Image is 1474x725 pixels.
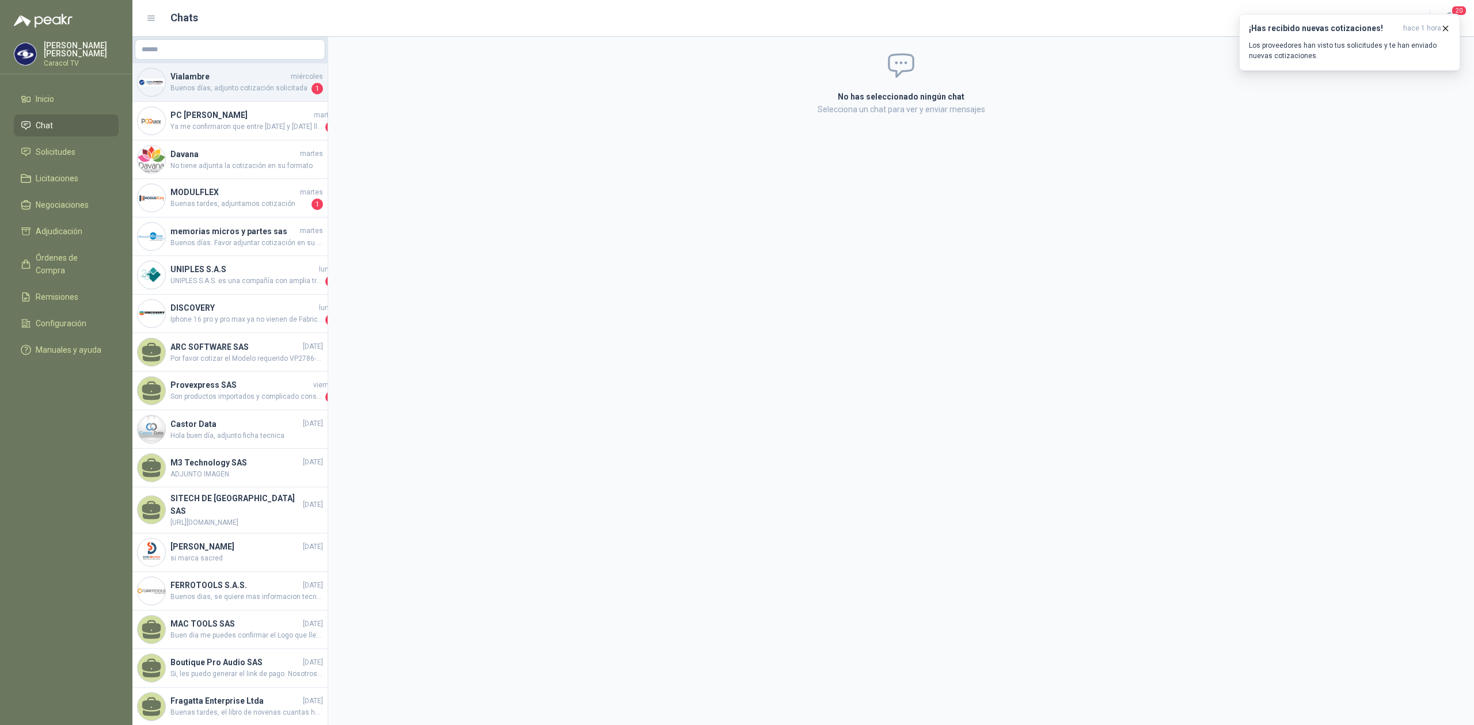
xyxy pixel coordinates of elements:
[170,225,298,238] h4: memorias micros y partes sas
[325,391,337,403] span: 3
[300,148,323,159] span: martes
[170,630,323,641] span: Buen dia me puedes confirmar el Logo que lleva impreso por favor
[291,71,323,82] span: miércoles
[36,225,82,238] span: Adjudicación
[14,141,119,163] a: Solicitudes
[170,276,323,287] span: UNIPLES S.A.S. es una compañía con amplia trayectoria en el mercado colombiano, ofrecemos solucio...
[138,300,165,327] img: Company Logo
[170,469,323,480] span: ADJUNTO IMAGEN
[303,696,323,707] span: [DATE]
[132,295,328,333] a: Company LogoDISCOVERYlunesIphone 16 pro y pro max ya no vienen de Fabrica, podemos ofrecer 16 nor...
[300,226,323,236] span: martes
[303,418,323,429] span: [DATE]
[14,286,119,308] a: Remisiones
[138,223,165,250] img: Company Logo
[170,617,301,630] h4: MAC TOOLS SAS
[700,90,1102,103] h2: No has seleccionado ningún chat
[170,669,323,680] span: Si, les puedo generar el link de pago. Nosotros somos regimen simple simplificado ustedes aplicar...
[132,610,328,649] a: MAC TOOLS SAS[DATE]Buen dia me puedes confirmar el Logo que lleva impreso por favor
[138,415,165,443] img: Company Logo
[170,579,301,592] h4: FERROTOOLS S.A.S.
[138,146,165,173] img: Company Logo
[132,256,328,295] a: Company LogoUNIPLES S.A.SlunesUNIPLES S.A.S. es una compañía con amplia trayectoria en el mercado...
[325,314,337,326] span: 1
[170,70,288,83] h4: Vialambre
[132,63,328,102] a: Company LogoVialambremiércolesBuenos días, adjunto cotización solicitada1
[303,457,323,468] span: [DATE]
[36,344,101,356] span: Manuales y ayuda
[132,572,328,610] a: Company LogoFERROTOOLS S.A.S.[DATE]Buenos dias, se quiere mas informacion tecnica (capacidad, cau...
[170,199,309,210] span: Buenas tardes, adjuntamos cotización
[1439,8,1460,29] button: 20
[14,88,119,110] a: Inicio
[36,93,54,105] span: Inicio
[132,217,328,256] a: Company Logomemorias micros y partes sasmartesBuenos días. Favor adjuntar cotización en su format...
[36,199,89,211] span: Negociaciones
[132,372,328,410] a: Provexpress SASviernesSon productos importados y complicado conseguir local3
[170,492,301,517] h4: SITECH DE [GEOGRAPHIC_DATA] SAS
[132,179,328,217] a: Company LogoMODULFLEXmartesBuenas tardes, adjuntamos cotización1
[313,380,337,391] span: viernes
[132,410,328,449] a: Company LogoCastor Data[DATE]Hola buen día, adjunto ficha tecnica
[319,303,337,314] span: lunes
[1249,24,1399,33] h3: ¡Has recibido nuevas cotizaciones!
[325,276,337,287] span: 1
[1239,14,1460,71] button: ¡Has recibido nuevas cotizaciones!hace 1 hora Los proveedores han visto tus solicitudes y te han ...
[170,10,198,26] h1: Chats
[303,541,323,552] span: [DATE]
[14,115,119,136] a: Chat
[170,83,309,94] span: Buenos días, adjunto cotización solicitada
[303,499,323,510] span: [DATE]
[325,121,337,133] span: 1
[36,251,108,277] span: Órdenes de Compra
[303,657,323,668] span: [DATE]
[170,341,301,353] h4: ARC SOFTWARE SAS
[14,247,119,281] a: Órdenes de Compra
[36,172,78,185] span: Licitaciones
[170,161,323,171] span: No tiene adjunta la cotización en su formato
[44,60,119,67] p: Caracol TV
[319,264,337,275] span: lunes
[14,14,73,28] img: Logo peakr
[44,41,119,58] p: [PERSON_NAME] [PERSON_NAME]
[132,102,328,140] a: Company LogoPC [PERSON_NAME]martesYa me confirmaron que entre [DATE] y [DATE] llegan los cotizado...
[14,339,119,361] a: Manuales y ayuda
[170,553,323,564] span: si marca sacred
[1403,24,1441,33] span: hace 1 hora
[170,302,317,314] h4: DISCOVERY
[170,121,323,133] span: Ya me confirmaron que entre [DATE] y [DATE] llegan los cotizados originalmente de 1 metro. Entonc...
[132,333,328,372] a: ARC SOFTWARE SAS[DATE]Por favor cotizar el Modelo requerido VP2786-4K, en caso de no contar con e...
[170,109,311,121] h4: PC [PERSON_NAME]
[14,220,119,242] a: Adjudicación
[132,649,328,688] a: Boutique Pro Audio SAS[DATE]Si, les puedo generar el link de pago. Nosotros somos regimen simple ...
[170,456,301,469] h4: M3 Technology SAS
[36,317,86,330] span: Configuración
[170,517,323,528] span: [URL][DOMAIN_NAME]
[36,119,53,132] span: Chat
[170,418,301,430] h4: Castor Data
[170,695,301,707] h4: Fragatta Enterprise Ltda
[170,353,323,364] span: Por favor cotizar el Modelo requerido VP2786-4K, en caso de no contar con este modelo NO COTIZAR
[14,167,119,189] a: Licitaciones
[36,291,78,303] span: Remisiones
[138,107,165,135] img: Company Logo
[170,263,317,276] h4: UNIPLES S.A.S
[132,533,328,572] a: Company Logo[PERSON_NAME][DATE]si marca sacred
[314,110,337,121] span: martes
[311,83,323,94] span: 1
[170,238,323,249] span: Buenos días. Favor adjuntar cotización en su formato y/o enviarla al correo [EMAIL_ADDRESS][DOMAI...
[138,68,165,96] img: Company Logo
[1451,5,1467,16] span: 20
[14,312,119,334] a: Configuración
[1249,40,1450,61] p: Los proveedores han visto tus solicitudes y te han enviado nuevas cotizaciones.
[300,187,323,198] span: martes
[14,43,36,65] img: Company Logo
[303,341,323,352] span: [DATE]
[138,184,165,212] img: Company Logo
[303,619,323,629] span: [DATE]
[138,577,165,605] img: Company Logo
[36,146,75,158] span: Solicitudes
[138,539,165,566] img: Company Logo
[170,314,323,326] span: Iphone 16 pro y pro max ya no vienen de Fabrica, podemos ofrecer 16 normal o 17 pro y pro max
[170,379,311,391] h4: Provexpress SAS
